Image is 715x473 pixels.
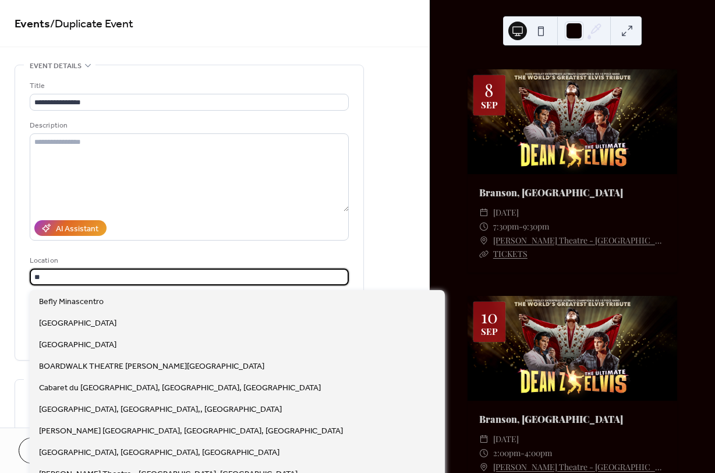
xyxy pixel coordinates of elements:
span: [DATE] [493,206,519,220]
div: Sep [481,101,498,110]
div: Sep [481,327,498,336]
a: Branson, [GEOGRAPHIC_DATA] [479,413,623,425]
div: 10 [481,308,498,325]
div: AI Assistant [56,223,98,235]
a: TICKETS [493,248,528,259]
span: - [519,220,523,234]
div: Location [30,255,346,267]
span: [GEOGRAPHIC_DATA], [GEOGRAPHIC_DATA],, [GEOGRAPHIC_DATA] [39,404,282,416]
span: 4:00pm [525,446,552,460]
span: [GEOGRAPHIC_DATA], [GEOGRAPHIC_DATA], [GEOGRAPHIC_DATA] [39,447,279,459]
div: 8 [484,81,494,98]
div: Description [30,119,346,132]
span: 7:30pm [493,220,519,234]
span: [DATE] [493,432,519,446]
span: - [521,446,525,460]
span: BOARDWALK THEATRE [PERSON_NAME][GEOGRAPHIC_DATA] [39,361,264,373]
a: [PERSON_NAME] Theatre - [GEOGRAPHIC_DATA], [GEOGRAPHIC_DATA] [493,234,666,248]
button: AI Assistant [34,220,107,236]
span: Event details [30,60,82,72]
div: ​ [479,234,489,248]
div: ​ [479,432,489,446]
span: [GEOGRAPHIC_DATA] [39,317,116,330]
div: ​ [479,220,489,234]
span: [GEOGRAPHIC_DATA] [39,339,116,351]
span: [PERSON_NAME] [GEOGRAPHIC_DATA], [GEOGRAPHIC_DATA], [GEOGRAPHIC_DATA] [39,425,343,437]
span: 9:30pm [523,220,549,234]
span: Befly Minascentro [39,296,104,308]
span: Cabaret du [GEOGRAPHIC_DATA], [GEOGRAPHIC_DATA], [GEOGRAPHIC_DATA] [39,382,321,394]
a: Branson, [GEOGRAPHIC_DATA] [479,186,623,199]
span: / Duplicate Event [50,13,133,36]
div: ​ [479,206,489,220]
a: Events [15,13,50,36]
span: 2:00pm [493,446,521,460]
button: Cancel [19,437,90,464]
div: ​ [479,247,489,261]
div: Title [30,80,346,92]
div: ​ [479,446,489,460]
